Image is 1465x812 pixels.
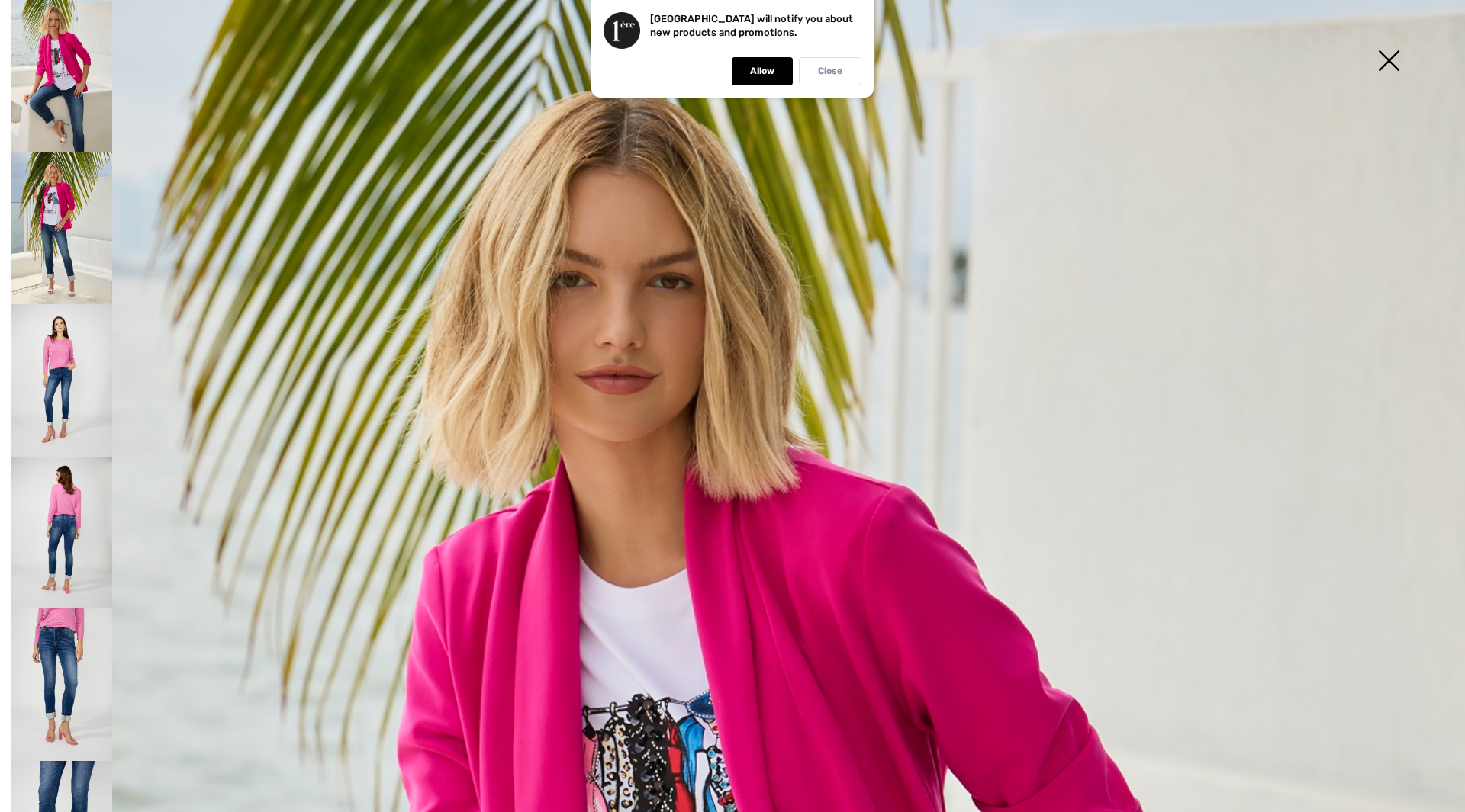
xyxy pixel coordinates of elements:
[11,152,112,305] img: Skinny Glitter Detail Jeans Style 256761U. 2
[1351,23,1427,101] img: X
[34,11,66,24] span: Help
[11,304,112,457] img: Skinny Glitter Detail Jeans Style 256761U. 3
[11,608,112,761] img: Skinny Glitter Detail Jeans Style 256761U. 5
[818,66,842,77] p: Close
[750,66,774,77] p: Allow
[11,457,112,609] img: Skinny Glitter Detail Jeans Style 256761U. 4
[650,13,853,38] p: [GEOGRAPHIC_DATA] will notify you about new products and promotions.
